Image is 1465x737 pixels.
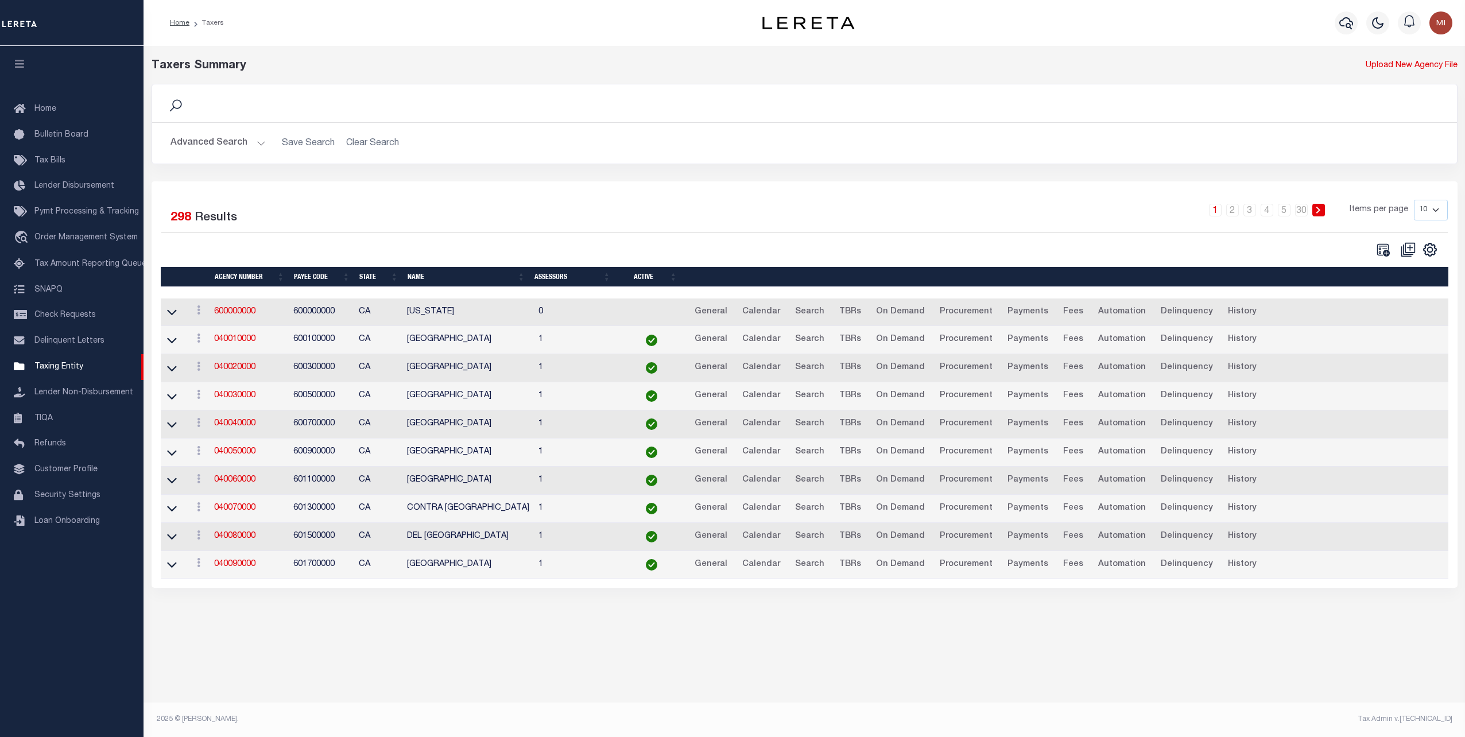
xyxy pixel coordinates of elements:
[152,57,1127,75] div: Taxers Summary
[737,527,785,546] a: Calendar
[1156,499,1218,518] a: Delinquency
[289,267,355,287] th: Payee Code: activate to sort column ascending
[402,354,534,382] td: [GEOGRAPHIC_DATA]
[646,335,657,346] img: check-icon-green.svg
[354,467,402,495] td: CA
[170,212,191,224] span: 298
[1058,556,1088,574] a: Fees
[402,298,534,327] td: [US_STATE]
[289,551,354,579] td: 601700000
[289,467,354,495] td: 601100000
[646,559,657,571] img: check-icon-green.svg
[170,132,266,154] button: Advanced Search
[289,495,354,523] td: 601300000
[834,331,866,349] a: TBRs
[1002,499,1053,518] a: Payments
[534,523,619,551] td: 1
[1223,471,1262,490] a: History
[214,560,255,568] a: 040090000
[534,495,619,523] td: 1
[1002,527,1053,546] a: Payments
[935,303,998,321] a: Procurement
[355,267,403,287] th: State: activate to sort column ascending
[646,447,657,458] img: check-icon-green.svg
[1223,415,1262,433] a: History
[790,331,830,349] a: Search
[1058,527,1088,546] a: Fees
[34,105,56,113] span: Home
[1058,303,1088,321] a: Fees
[214,335,255,343] a: 040010000
[646,503,657,514] img: check-icon-green.svg
[189,18,224,28] li: Taxers
[289,382,354,410] td: 600500000
[289,410,354,439] td: 600700000
[737,387,785,405] a: Calendar
[214,363,255,371] a: 040020000
[689,415,732,433] a: General
[1156,331,1218,349] a: Delinquency
[1223,387,1262,405] a: History
[871,527,930,546] a: On Demand
[871,331,930,349] a: On Demand
[871,443,930,461] a: On Demand
[354,326,402,354] td: CA
[14,231,32,246] i: travel_explore
[1058,331,1088,349] a: Fees
[402,326,534,354] td: [GEOGRAPHIC_DATA]
[1350,204,1408,216] span: Items per page
[1223,443,1262,461] a: History
[34,337,104,345] span: Delinquent Letters
[402,523,534,551] td: DEL [GEOGRAPHIC_DATA]
[1223,499,1262,518] a: History
[834,471,866,490] a: TBRs
[834,415,866,433] a: TBRs
[1002,387,1053,405] a: Payments
[871,415,930,433] a: On Demand
[530,267,615,287] th: Assessors: activate to sort column ascending
[646,362,657,374] img: check-icon-green.svg
[402,410,534,439] td: [GEOGRAPHIC_DATA]
[289,354,354,382] td: 600300000
[790,527,830,546] a: Search
[935,556,998,574] a: Procurement
[214,391,255,399] a: 040030000
[1058,415,1088,433] a: Fees
[871,499,930,518] a: On Demand
[354,439,402,467] td: CA
[790,359,830,377] a: Search
[1093,331,1151,349] a: Automation
[403,267,530,287] th: Name: activate to sort column ascending
[1002,443,1053,461] a: Payments
[1093,499,1151,518] a: Automation
[534,298,619,327] td: 0
[534,382,619,410] td: 1
[354,495,402,523] td: CA
[790,415,830,433] a: Search
[354,551,402,579] td: CA
[1278,204,1290,216] a: 5
[1243,204,1256,216] a: 3
[34,491,100,499] span: Security Settings
[790,471,830,490] a: Search
[790,387,830,405] a: Search
[289,523,354,551] td: 601500000
[34,157,65,165] span: Tax Bills
[935,527,998,546] a: Procurement
[1223,331,1262,349] a: History
[402,382,534,410] td: [GEOGRAPHIC_DATA]
[1002,359,1053,377] a: Payments
[1366,60,1458,72] a: Upload New Agency File
[1093,359,1151,377] a: Automation
[689,331,732,349] a: General
[1429,11,1452,34] img: svg+xml;base64,PHN2ZyB4bWxucz0iaHR0cDovL3d3dy53My5vcmcvMjAwMC9zdmciIHBvaW50ZXItZXZlbnRzPSJub25lIi...
[834,499,866,518] a: TBRs
[737,415,785,433] a: Calendar
[1002,331,1053,349] a: Payments
[214,476,255,484] a: 040060000
[34,285,63,293] span: SNAPQ
[1058,471,1088,490] a: Fees
[790,499,830,518] a: Search
[689,443,732,461] a: General
[170,20,189,26] a: Home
